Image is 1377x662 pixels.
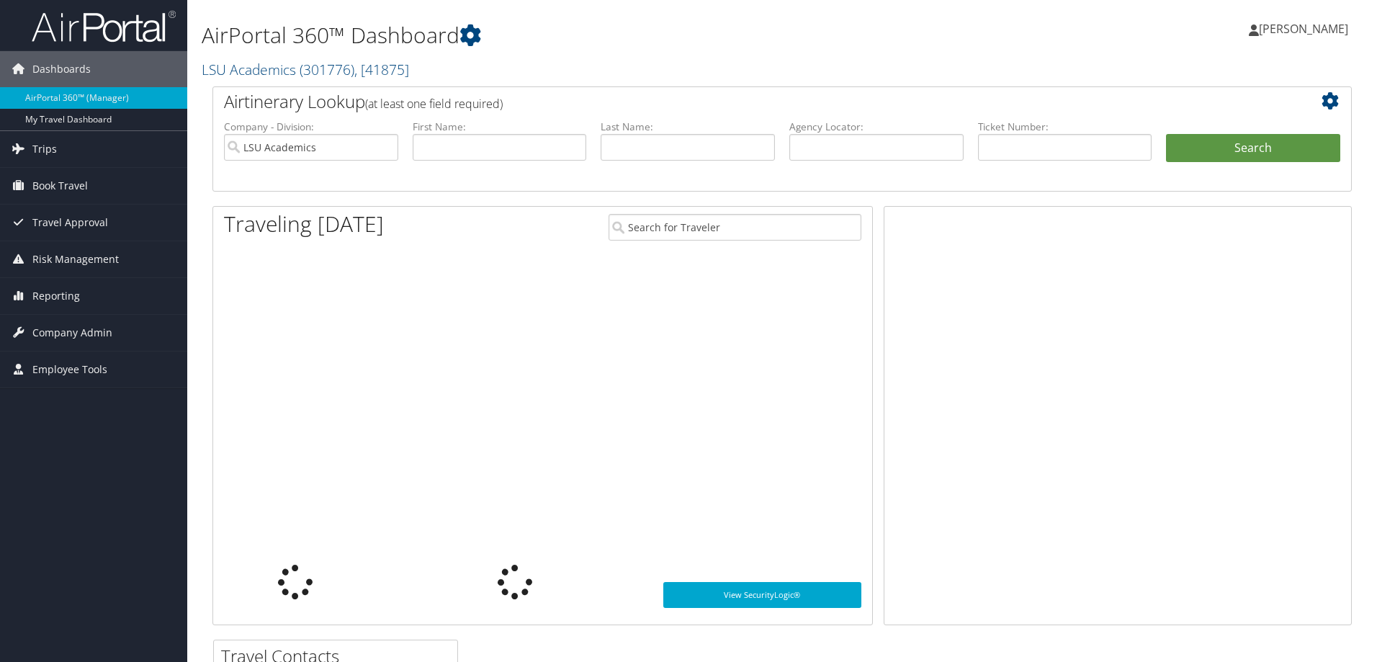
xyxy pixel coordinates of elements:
[202,60,409,79] a: LSU Academics
[32,9,176,43] img: airportal-logo.png
[32,168,88,204] span: Book Travel
[663,582,861,608] a: View SecurityLogic®
[609,214,861,241] input: Search for Traveler
[32,315,112,351] span: Company Admin
[32,131,57,167] span: Trips
[224,209,384,239] h1: Traveling [DATE]
[1259,21,1348,37] span: [PERSON_NAME]
[601,120,775,134] label: Last Name:
[224,120,398,134] label: Company - Division:
[1166,134,1340,163] button: Search
[789,120,964,134] label: Agency Locator:
[32,278,80,314] span: Reporting
[978,120,1152,134] label: Ticket Number:
[32,205,108,241] span: Travel Approval
[300,60,354,79] span: ( 301776 )
[1249,7,1363,50] a: [PERSON_NAME]
[354,60,409,79] span: , [ 41875 ]
[32,51,91,87] span: Dashboards
[32,352,107,388] span: Employee Tools
[365,96,503,112] span: (at least one field required)
[413,120,587,134] label: First Name:
[202,20,976,50] h1: AirPortal 360™ Dashboard
[32,241,119,277] span: Risk Management
[224,89,1245,114] h2: Airtinerary Lookup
